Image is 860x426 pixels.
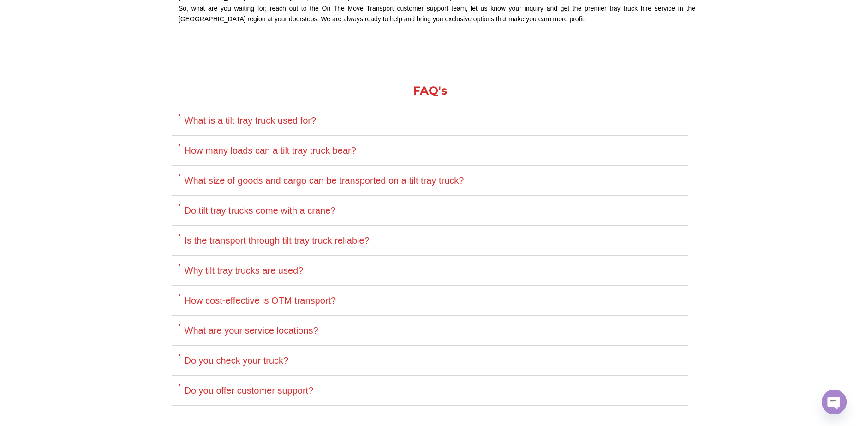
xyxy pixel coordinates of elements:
[172,106,688,136] div: What is a tilt tray truck used for?
[185,205,336,216] a: Do tilt tray trucks come with a crane?
[185,115,317,126] a: What is a tilt tray truck used for?
[172,316,688,346] div: What are your service locations?
[185,145,356,156] a: How many loads can a tilt tray truck bear?
[185,385,314,396] a: Do you offer customer support?
[185,295,336,306] a: How cost-effective is OTM transport?
[185,265,304,276] a: Why tilt tray trucks are used?
[172,136,688,166] div: How many loads can a tilt tray truck bear?
[185,355,289,366] a: Do you check your truck?
[172,286,688,316] div: How cost-effective is OTM transport?
[185,235,370,246] a: Is the transport through tilt tray truck reliable?
[172,256,688,286] div: Why tilt tray trucks are used?
[172,376,688,406] div: Do you offer customer support?
[172,346,688,376] div: Do you check your truck?
[185,325,318,336] a: What are your service locations?
[172,196,688,226] div: Do tilt tray trucks come with a crane?
[172,85,688,96] h2: FAQ's
[172,166,688,196] div: What size of goods and cargo can be transported on a tilt tray truck?
[185,175,464,186] a: What size of goods and cargo can be transported on a tilt tray truck?
[172,226,688,256] div: Is the transport through tilt tray truck reliable?
[179,3,695,25] p: So, what are you waiting for; reach out to the On The Move Transport customer support team, let u...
